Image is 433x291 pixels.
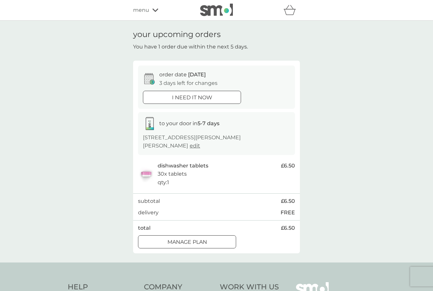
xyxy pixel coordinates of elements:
[281,197,295,205] span: £6.50
[167,238,207,246] p: Manage plan
[198,120,219,126] strong: 5-7 days
[190,143,200,149] a: edit
[158,162,208,170] p: dishwasher tablets
[158,170,187,178] p: 30x tablets
[138,208,159,217] p: delivery
[281,224,295,232] span: £6.50
[138,224,150,232] p: total
[138,197,160,205] p: subtotal
[133,6,149,14] span: menu
[281,208,295,217] p: FREE
[284,4,300,17] div: basket
[159,79,217,87] p: 3 days left for changes
[138,235,236,248] button: Manage plan
[133,43,248,51] p: You have 1 order due within the next 5 days.
[188,71,206,78] span: [DATE]
[158,178,169,187] p: qty : 1
[159,120,219,126] span: to your door in
[281,162,295,170] span: £6.50
[159,70,206,79] p: order date
[172,93,212,102] p: i need it now
[143,91,241,104] button: i need it now
[143,133,290,150] p: [STREET_ADDRESS][PERSON_NAME][PERSON_NAME]
[133,30,221,39] h1: your upcoming orders
[200,4,233,16] img: smol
